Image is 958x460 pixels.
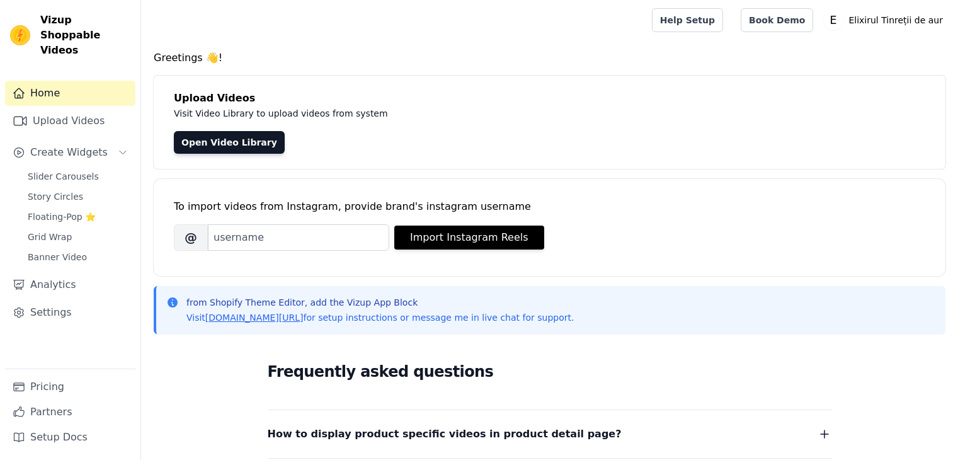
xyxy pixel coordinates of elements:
[20,228,135,246] a: Grid Wrap
[830,14,837,26] text: E
[174,131,285,154] a: Open Video Library
[268,359,832,384] h2: Frequently asked questions
[268,425,832,443] button: How to display product specific videos in product detail page?
[205,313,304,323] a: [DOMAIN_NAME][URL]
[5,272,135,297] a: Analytics
[5,140,135,165] button: Create Widgets
[823,9,948,32] button: E Elixirul Tinreții de aur
[20,168,135,185] a: Slider Carousels
[40,13,130,58] span: Vizup Shoppable Videos
[174,106,738,121] p: Visit Video Library to upload videos from system
[174,91,925,106] h4: Upload Videos
[20,248,135,266] a: Banner Video
[154,50,945,66] h4: Greetings 👋!
[20,188,135,205] a: Story Circles
[28,210,96,223] span: Floating-Pop ⭐
[174,224,208,251] span: @
[186,296,574,309] p: from Shopify Theme Editor, add the Vizup App Block
[10,25,30,45] img: Vizup
[5,400,135,425] a: Partners
[394,226,544,250] button: Import Instagram Reels
[186,311,574,324] p: Visit for setup instructions or message me in live chat for support.
[5,374,135,400] a: Pricing
[174,199,925,214] div: To import videos from Instagram, provide brand's instagram username
[741,8,813,32] a: Book Demo
[30,145,108,160] span: Create Widgets
[652,8,723,32] a: Help Setup
[20,208,135,226] a: Floating-Pop ⭐
[5,300,135,325] a: Settings
[5,425,135,450] a: Setup Docs
[208,224,389,251] input: username
[28,170,99,183] span: Slider Carousels
[5,81,135,106] a: Home
[5,108,135,134] a: Upload Videos
[28,190,83,203] span: Story Circles
[268,425,622,443] span: How to display product specific videos in product detail page?
[28,251,87,263] span: Banner Video
[28,231,72,243] span: Grid Wrap
[843,9,948,32] p: Elixirul Tinreții de aur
